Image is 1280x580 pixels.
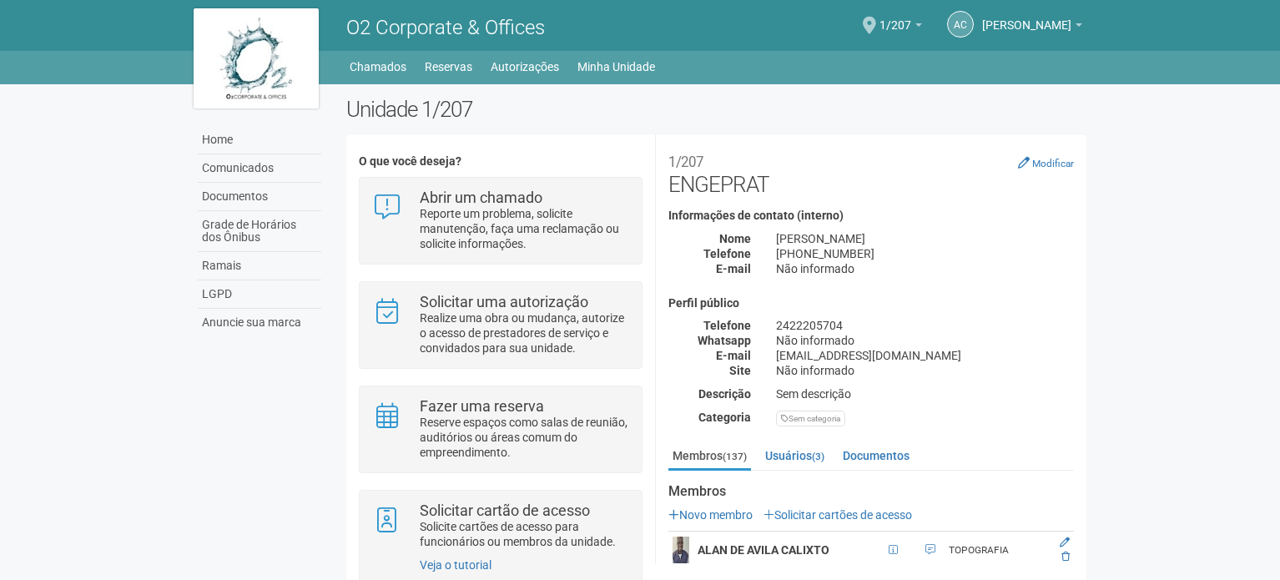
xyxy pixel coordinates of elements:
[763,246,1086,261] div: [PHONE_NUMBER]
[668,443,751,471] a: Membros(137)
[668,508,753,522] a: Novo membro
[198,126,321,154] a: Home
[763,348,1086,363] div: [EMAIL_ADDRESS][DOMAIN_NAME]
[420,310,629,356] p: Realize uma obra ou mudança, autorize o acesso de prestadores de serviço e convidados para sua un...
[763,333,1086,348] div: Não informado
[761,443,829,468] a: Usuários(3)
[372,399,628,460] a: Fazer uma reserva Reserve espaços como salas de reunião, auditórios ou áreas comum do empreendime...
[668,209,1074,222] h4: Informações de contato (interno)
[420,558,491,572] a: Veja o tutorial
[982,21,1082,34] a: [PERSON_NAME]
[198,154,321,183] a: Comunicados
[763,318,1086,333] div: 2422205704
[346,16,545,39] span: O2 Corporate & Offices
[194,8,319,108] img: logo.jpg
[198,183,321,211] a: Documentos
[716,349,751,362] strong: E-mail
[763,261,1086,276] div: Não informado
[359,155,642,168] h4: O que você deseja?
[425,55,472,78] a: Reservas
[949,543,1051,557] div: TOPOGRAFIA
[763,386,1086,401] div: Sem descrição
[198,252,321,280] a: Ramais
[198,280,321,309] a: LGPD
[420,293,588,310] strong: Solicitar uma autorização
[346,97,1086,122] h2: Unidade 1/207
[420,415,629,460] p: Reserve espaços como salas de reunião, auditórios ou áreas comum do empreendimento.
[1032,158,1074,169] small: Modificar
[668,154,703,170] small: 1/207
[420,189,542,206] strong: Abrir um chamado
[698,543,829,557] strong: ALAN DE AVILA CALIXTO
[776,411,845,426] div: Sem categoria
[763,231,1086,246] div: [PERSON_NAME]
[723,451,747,462] small: (137)
[982,3,1071,32] span: Andréa Cunha
[420,206,629,251] p: Reporte um problema, solicite manutenção, faça uma reclamação ou solicite informações.
[879,21,922,34] a: 1/207
[491,55,559,78] a: Autorizações
[198,309,321,336] a: Anuncie sua marca
[577,55,655,78] a: Minha Unidade
[703,319,751,332] strong: Telefone
[812,451,824,462] small: (3)
[763,508,912,522] a: Solicitar cartões de acesso
[839,443,914,468] a: Documentos
[716,262,751,275] strong: E-mail
[879,3,911,32] span: 1/207
[420,502,590,519] strong: Solicitar cartão de acesso
[372,503,628,549] a: Solicitar cartão de acesso Solicite cartões de acesso para funcionários ou membros da unidade.
[698,334,751,347] strong: Whatsapp
[372,295,628,356] a: Solicitar uma autorização Realize uma obra ou mudança, autorize o acesso de prestadores de serviç...
[673,537,689,563] img: user.png
[668,484,1074,499] strong: Membros
[729,364,751,377] strong: Site
[350,55,406,78] a: Chamados
[668,297,1074,310] h4: Perfil público
[1061,551,1070,562] a: Excluir membro
[719,232,751,245] strong: Nome
[668,147,1074,197] h2: ENGEPRAT
[1060,537,1070,548] a: Editar membro
[198,211,321,252] a: Grade de Horários dos Ônibus
[1018,156,1074,169] a: Modificar
[420,519,629,549] p: Solicite cartões de acesso para funcionários ou membros da unidade.
[703,247,751,260] strong: Telefone
[947,11,974,38] a: AC
[698,387,751,401] strong: Descrição
[763,363,1086,378] div: Não informado
[420,397,544,415] strong: Fazer uma reserva
[698,411,751,424] strong: Categoria
[372,190,628,251] a: Abrir um chamado Reporte um problema, solicite manutenção, faça uma reclamação ou solicite inform...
